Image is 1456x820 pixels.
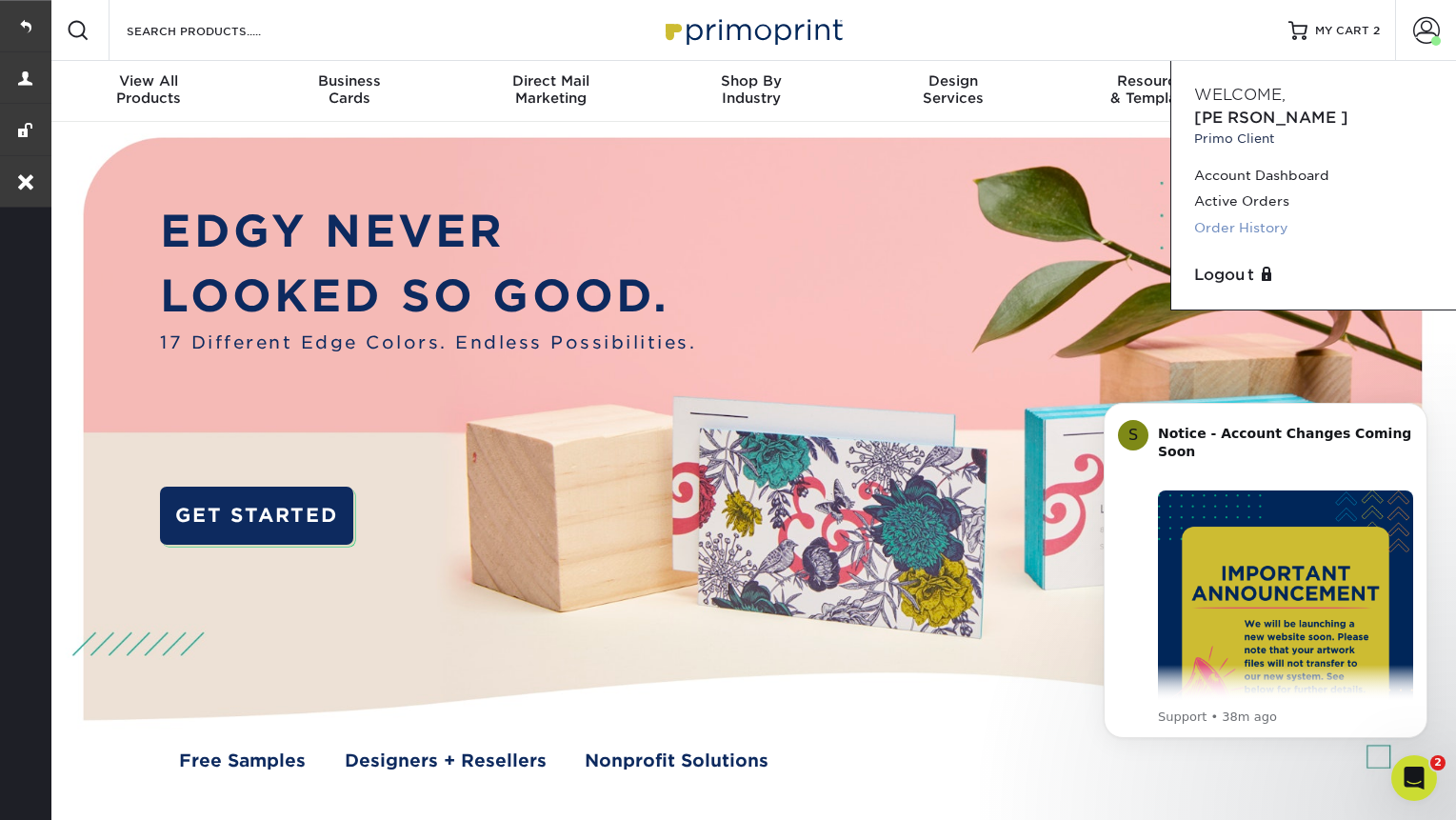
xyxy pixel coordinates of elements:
[160,199,696,265] p: EDGY NEVER
[1194,215,1433,241] a: Order History
[48,61,249,122] a: View AllProducts
[160,487,352,544] a: GET STARTED
[657,10,848,50] img: Primoprint
[1194,264,1433,287] a: Logout
[1430,755,1446,770] span: 2
[651,72,852,107] div: Industry
[179,748,306,774] a: Free Samples
[450,72,651,90] span: Direct Mail
[125,19,310,42] input: SEARCH PRODUCTS.....
[1053,61,1254,122] a: Resources& Templates
[450,72,651,107] div: Marketing
[48,72,249,90] span: View All
[852,72,1053,107] div: Services
[651,61,852,122] a: Shop ByIndustry
[345,748,547,774] a: Designers + Resellers
[585,748,768,774] a: Nonprofit Solutions
[852,72,1053,90] span: Design
[1194,109,1348,127] span: [PERSON_NAME]
[160,264,696,330] p: LOOKED SO GOOD.
[249,61,449,122] a: BusinessCards
[1315,23,1369,39] span: MY CART
[1053,72,1254,90] span: Resources
[1194,189,1433,214] a: Active Orders
[852,61,1053,122] a: DesignServices
[450,61,651,122] a: Direct MailMarketing
[1194,163,1433,189] a: Account Dashboard
[1391,755,1437,801] iframe: Intercom live chat
[1373,24,1380,37] span: 2
[1053,72,1254,107] div: & Templates
[48,72,249,107] div: Products
[1075,374,1456,769] iframe: Intercom notifications message
[1194,130,1433,148] small: Primo Client
[249,72,449,90] span: Business
[651,72,852,90] span: Shop By
[249,72,449,107] div: Cards
[160,330,696,356] span: 17 Different Edge Colors. Endless Possibilities.
[1194,86,1286,104] span: Welcome,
